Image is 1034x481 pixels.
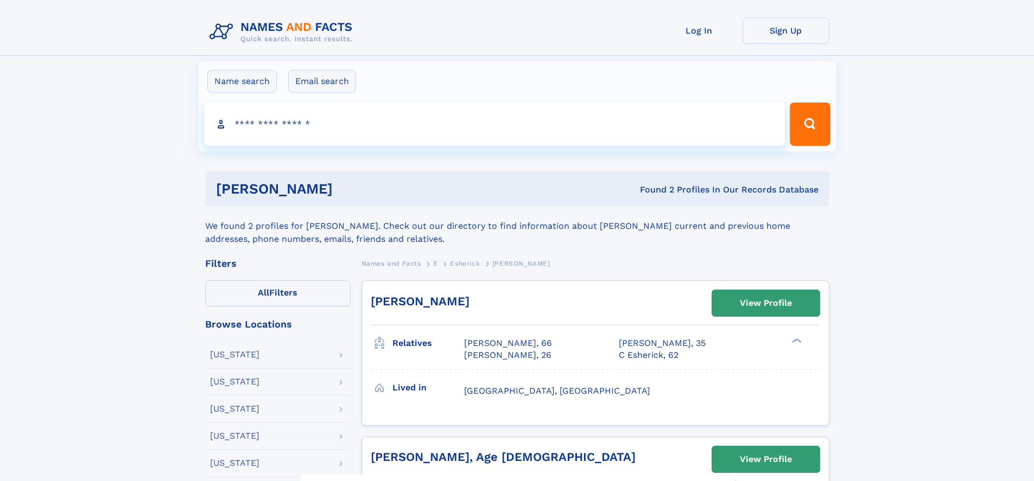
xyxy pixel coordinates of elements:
a: Log In [656,17,743,44]
div: [US_STATE] [210,432,259,440]
a: [PERSON_NAME], 35 [619,337,706,349]
a: Esherick [450,256,480,270]
a: [PERSON_NAME], 26 [464,349,551,361]
h3: Lived in [392,379,464,397]
a: Names and Facts [361,256,421,270]
a: [PERSON_NAME], 66 [464,337,552,349]
div: We found 2 profiles for [PERSON_NAME]. Check out our directory to find information about [PERSON_... [205,207,829,246]
span: Esherick [450,260,480,267]
h1: [PERSON_NAME] [216,182,486,196]
a: View Profile [712,290,820,316]
div: Filters [205,259,351,268]
span: [PERSON_NAME] [492,260,550,267]
span: [GEOGRAPHIC_DATA], [GEOGRAPHIC_DATA] [464,386,650,396]
div: ❯ [789,337,802,344]
label: Filters [205,280,351,306]
div: [US_STATE] [210,459,259,467]
div: Found 2 Profiles In Our Records Database [486,184,819,196]
button: Search Button [790,102,830,146]
label: Name search [207,70,277,93]
span: E [433,260,438,267]
a: View Profile [712,446,820,472]
img: Logo Names and Facts [205,17,361,47]
a: C Esherick, 62 [619,349,678,361]
span: All [258,287,269,298]
div: [US_STATE] [210,405,259,413]
h3: Relatives [392,334,464,352]
div: View Profile [740,447,792,472]
a: Sign Up [743,17,829,44]
div: [US_STATE] [210,377,259,386]
a: [PERSON_NAME], Age [DEMOGRAPHIC_DATA] [371,450,636,464]
a: E [433,256,438,270]
div: [US_STATE] [210,350,259,359]
input: search input [204,102,785,146]
a: [PERSON_NAME] [371,294,470,308]
div: View Profile [740,291,792,316]
label: Email search [288,70,356,93]
div: Browse Locations [205,319,351,329]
